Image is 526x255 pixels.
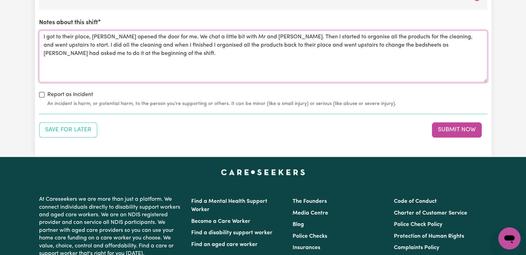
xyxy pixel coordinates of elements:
a: Complaints Policy [394,245,439,251]
a: Media Centre [293,210,328,216]
a: Police Check Policy [394,222,442,227]
a: Find a disability support worker [191,230,273,236]
a: Find an aged care worker [191,242,258,247]
label: Report as Incident [47,91,93,99]
small: An incident is harm, or potential harm, to the person you're supporting or others. It can be mino... [47,100,487,107]
textarea: I got to their place, [PERSON_NAME] opened the door for me. We chat a little bit with Mr and [PER... [39,30,487,82]
a: Become a Care Worker [191,219,250,224]
a: Insurances [293,245,320,251]
label: Notes about this shift [39,18,98,27]
a: Charter of Customer Service [394,210,467,216]
a: Protection of Human Rights [394,234,464,239]
a: Blog [293,222,304,227]
a: The Founders [293,199,327,204]
button: Submit your job report [432,122,482,138]
a: Police Checks [293,234,327,239]
button: Save your job report [39,122,97,138]
a: Find a Mental Health Support Worker [191,199,267,212]
a: Careseekers home page [221,169,305,175]
a: Code of Conduct [394,199,437,204]
iframe: Botón para iniciar la ventana de mensajería [498,227,520,249]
